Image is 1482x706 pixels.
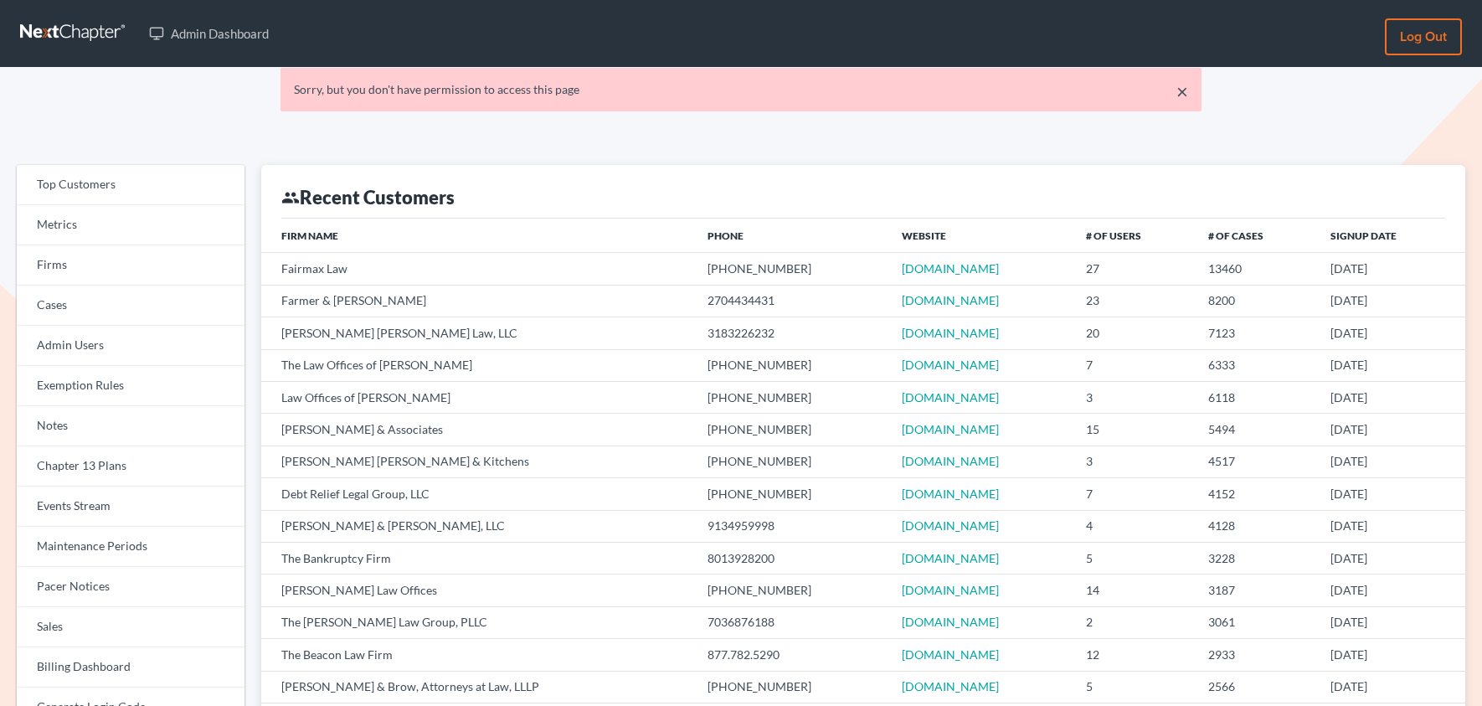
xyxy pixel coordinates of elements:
td: 6333 [1195,349,1317,381]
td: [DATE] [1317,253,1465,285]
div: Sorry, but you don't have permission to access this page [294,81,1188,98]
td: 8013928200 [694,542,888,574]
i: group [281,188,300,207]
th: # of Users [1073,219,1195,252]
td: 4128 [1195,510,1317,542]
td: Farmer & [PERSON_NAME] [261,285,695,317]
td: [PHONE_NUMBER] [694,478,888,510]
a: [DOMAIN_NAME] [902,647,999,662]
td: 877.782.5290 [694,639,888,671]
td: 3061 [1195,606,1317,638]
td: 23 [1073,285,1195,317]
a: [DOMAIN_NAME] [902,615,999,629]
td: Fairmax Law [261,253,695,285]
a: Notes [17,406,244,446]
td: [PHONE_NUMBER] [694,381,888,413]
a: [DOMAIN_NAME] [902,487,999,501]
a: Admin Dashboard [141,18,277,49]
td: 12 [1073,639,1195,671]
td: Law Offices of [PERSON_NAME] [261,381,695,413]
td: 8200 [1195,285,1317,317]
a: Metrics [17,205,244,245]
td: 3 [1073,446,1195,477]
td: [DATE] [1317,575,1465,606]
td: 7 [1073,478,1195,510]
a: Firms [17,245,244,286]
th: Firm Name [261,219,695,252]
a: [DOMAIN_NAME] [902,454,999,468]
td: [PHONE_NUMBER] [694,575,888,606]
td: The Law Offices of [PERSON_NAME] [261,349,695,381]
th: Website [888,219,1073,252]
td: [DATE] [1317,381,1465,413]
td: 2566 [1195,671,1317,703]
td: [PERSON_NAME] Law Offices [261,575,695,606]
th: Signup Date [1317,219,1465,252]
a: Top Customers [17,165,244,205]
td: 15 [1073,414,1195,446]
td: The Beacon Law Firm [261,639,695,671]
td: [DATE] [1317,349,1465,381]
a: Pacer Notices [17,567,244,607]
td: [PHONE_NUMBER] [694,671,888,703]
a: [DOMAIN_NAME] [902,358,999,372]
td: 14 [1073,575,1195,606]
a: Chapter 13 Plans [17,446,244,487]
td: [PERSON_NAME] & Brow, Attorneys at Law, LLLP [261,671,695,703]
td: 7 [1073,349,1195,381]
a: Maintenance Periods [17,527,244,567]
td: 5494 [1195,414,1317,446]
td: [DATE] [1317,510,1465,542]
td: [DATE] [1317,446,1465,477]
td: [DATE] [1317,671,1465,703]
td: 4517 [1195,446,1317,477]
td: 2704434431 [694,285,888,317]
td: 3187 [1195,575,1317,606]
a: [DOMAIN_NAME] [902,422,999,436]
td: [PHONE_NUMBER] [694,446,888,477]
td: 2933 [1195,639,1317,671]
td: 7123 [1195,317,1317,349]
td: [DATE] [1317,478,1465,510]
a: [DOMAIN_NAME] [902,326,999,340]
a: [DOMAIN_NAME] [902,583,999,597]
td: Debt Relief Legal Group, LLC [261,478,695,510]
a: Events Stream [17,487,244,527]
td: [PERSON_NAME] & Associates [261,414,695,446]
td: [PERSON_NAME] [PERSON_NAME] Law, LLC [261,317,695,349]
th: # of Cases [1195,219,1317,252]
td: [PERSON_NAME] & [PERSON_NAME], LLC [261,510,695,542]
td: 20 [1073,317,1195,349]
td: 6118 [1195,381,1317,413]
td: [DATE] [1317,606,1465,638]
td: [DATE] [1317,542,1465,574]
td: 5 [1073,542,1195,574]
td: [PHONE_NUMBER] [694,349,888,381]
a: [DOMAIN_NAME] [902,293,999,307]
td: [DATE] [1317,414,1465,446]
td: 4152 [1195,478,1317,510]
td: [PHONE_NUMBER] [694,414,888,446]
a: [DOMAIN_NAME] [902,679,999,693]
td: 9134959998 [694,510,888,542]
a: Exemption Rules [17,366,244,406]
a: Billing Dashboard [17,647,244,688]
a: Admin Users [17,326,244,366]
th: Phone [694,219,888,252]
a: Log out [1385,18,1462,55]
a: [DOMAIN_NAME] [902,551,999,565]
td: [DATE] [1317,317,1465,349]
td: 2 [1073,606,1195,638]
td: 3 [1073,381,1195,413]
td: 27 [1073,253,1195,285]
td: 7036876188 [694,606,888,638]
a: Sales [17,607,244,647]
a: × [1176,81,1188,101]
td: 4 [1073,510,1195,542]
td: [DATE] [1317,285,1465,317]
td: The Bankruptcy Firm [261,542,695,574]
td: 5 [1073,671,1195,703]
td: The [PERSON_NAME] Law Group, PLLC [261,606,695,638]
td: 3228 [1195,542,1317,574]
td: [PERSON_NAME] [PERSON_NAME] & Kitchens [261,446,695,477]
